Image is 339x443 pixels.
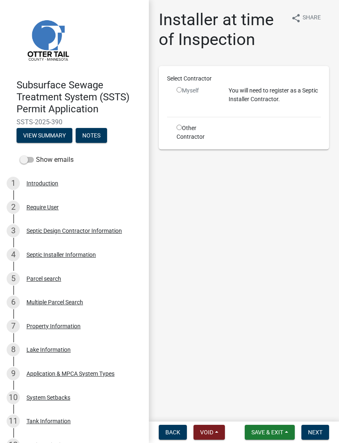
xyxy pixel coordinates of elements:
p: You will need to register as a Septic Installer Contractor. [229,86,321,104]
div: Application & MPCA System Types [26,371,115,377]
div: Require User [26,204,59,210]
button: Back [159,425,187,440]
div: 2 [7,201,20,214]
div: System Setbacks [26,395,70,400]
div: 9 [7,367,20,380]
div: 11 [7,415,20,428]
div: 4 [7,248,20,261]
span: Share [303,13,321,23]
wm-modal-confirm: Summary [17,133,72,140]
div: Septic Design Contractor Information [26,228,122,234]
div: Tank Information [26,418,71,424]
div: Lake Information [26,347,71,353]
div: Introduction [26,180,58,186]
div: Select Contractor [161,74,327,83]
button: View Summary [17,128,72,143]
wm-modal-confirm: Notes [76,133,107,140]
h1: Installer at time of Inspection [159,10,284,50]
div: 6 [7,296,20,309]
div: Other Contractor [170,124,222,141]
button: shareShare [284,10,327,26]
div: 10 [7,391,20,404]
div: Septic Installer Information [26,252,96,258]
i: share [291,13,301,23]
span: Save & Exit [251,429,283,436]
button: Void [193,425,225,440]
div: Myself [177,86,216,95]
button: Notes [76,128,107,143]
button: Next [301,425,329,440]
div: Parcel search [26,276,61,282]
div: 8 [7,343,20,356]
h4: Subsurface Sewage Treatment System (SSTS) Permit Application [17,79,142,115]
button: Save & Exit [245,425,295,440]
label: Show emails [20,155,74,165]
span: Next [308,429,322,436]
div: Property Information [26,323,81,329]
span: Back [165,429,180,436]
img: Otter Tail County, Minnesota [17,9,79,71]
div: 1 [7,177,20,190]
div: Multiple Parcel Search [26,299,83,305]
div: 7 [7,320,20,333]
div: 5 [7,272,20,285]
span: SSTS-2025-390 [17,118,132,126]
span: Void [200,429,213,436]
div: 3 [7,224,20,237]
